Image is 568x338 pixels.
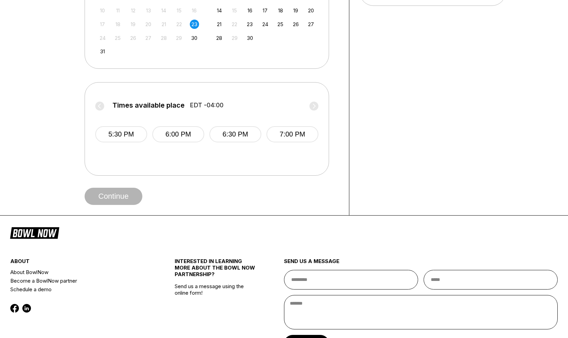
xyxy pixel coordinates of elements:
[159,6,168,15] div: Not available Thursday, August 14th, 2025
[10,258,147,268] div: about
[95,126,147,142] button: 5:30 PM
[144,33,153,43] div: Not available Wednesday, August 27th, 2025
[174,20,184,29] div: Not available Friday, August 22nd, 2025
[159,20,168,29] div: Not available Thursday, August 21st, 2025
[129,20,138,29] div: Not available Tuesday, August 19th, 2025
[245,20,254,29] div: Choose Tuesday, September 23rd, 2025
[291,6,301,15] div: Choose Friday, September 19th, 2025
[10,276,147,285] a: Become a BowlNow partner
[215,6,224,15] div: Choose Sunday, September 14th, 2025
[175,258,257,283] div: INTERESTED IN LEARNING MORE ABOUT THE BOWL NOW PARTNERSHIP?
[276,6,285,15] div: Choose Thursday, September 18th, 2025
[261,6,270,15] div: Choose Wednesday, September 17th, 2025
[230,33,239,43] div: Not available Monday, September 29th, 2025
[245,6,254,15] div: Choose Tuesday, September 16th, 2025
[230,20,239,29] div: Not available Monday, September 22nd, 2025
[284,258,558,270] div: send us a message
[98,33,107,43] div: Not available Sunday, August 24th, 2025
[306,6,316,15] div: Choose Saturday, September 20th, 2025
[190,6,199,15] div: Not available Saturday, August 16th, 2025
[174,6,184,15] div: Not available Friday, August 15th, 2025
[129,33,138,43] div: Not available Tuesday, August 26th, 2025
[129,6,138,15] div: Not available Tuesday, August 12th, 2025
[144,6,153,15] div: Not available Wednesday, August 13th, 2025
[113,20,122,29] div: Not available Monday, August 18th, 2025
[113,33,122,43] div: Not available Monday, August 25th, 2025
[245,33,254,43] div: Choose Tuesday, September 30th, 2025
[159,33,168,43] div: Not available Thursday, August 28th, 2025
[174,33,184,43] div: Not available Friday, August 29th, 2025
[113,6,122,15] div: Not available Monday, August 11th, 2025
[306,20,316,29] div: Choose Saturday, September 27th, 2025
[230,6,239,15] div: Not available Monday, September 15th, 2025
[98,20,107,29] div: Not available Sunday, August 17th, 2025
[266,126,318,142] button: 7:00 PM
[215,20,224,29] div: Choose Sunday, September 21st, 2025
[291,20,301,29] div: Choose Friday, September 26th, 2025
[10,268,147,276] a: About BowlNow
[261,20,270,29] div: Choose Wednesday, September 24th, 2025
[190,20,199,29] div: Choose Saturday, August 23rd, 2025
[190,33,199,43] div: Choose Saturday, August 30th, 2025
[112,101,185,109] span: Times available place
[209,126,261,142] button: 6:30 PM
[98,6,107,15] div: Not available Sunday, August 10th, 2025
[276,20,285,29] div: Choose Thursday, September 25th, 2025
[10,285,147,294] a: Schedule a demo
[215,33,224,43] div: Choose Sunday, September 28th, 2025
[98,47,107,56] div: Choose Sunday, August 31st, 2025
[152,126,204,142] button: 6:00 PM
[190,101,223,109] span: EDT -04:00
[144,20,153,29] div: Not available Wednesday, August 20th, 2025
